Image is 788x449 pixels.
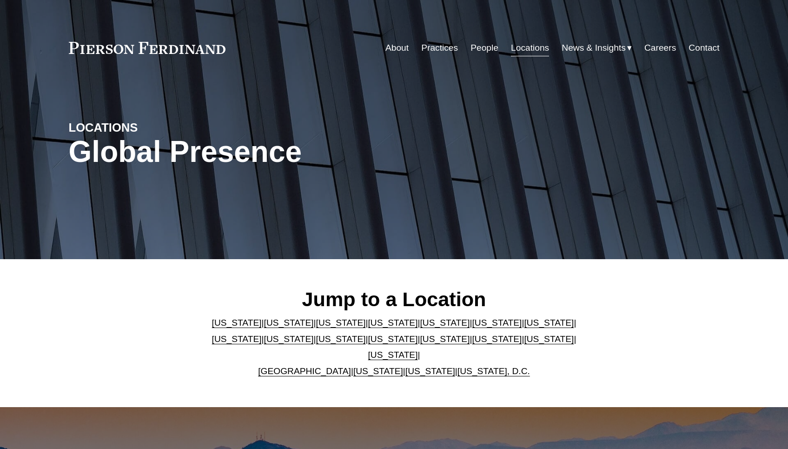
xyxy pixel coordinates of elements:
h2: Jump to a Location [204,287,584,311]
a: [US_STATE] [212,318,262,328]
a: [US_STATE] [368,334,418,344]
a: [GEOGRAPHIC_DATA] [258,366,351,376]
a: Locations [511,39,549,57]
a: [US_STATE] [420,318,470,328]
h4: LOCATIONS [69,120,232,135]
h1: Global Presence [69,135,503,169]
a: [US_STATE] [353,366,403,376]
a: Careers [644,39,676,57]
a: Contact [689,39,719,57]
a: [US_STATE] [420,334,470,344]
a: [US_STATE] [316,318,366,328]
a: [US_STATE] [472,334,522,344]
a: [US_STATE] [316,334,366,344]
span: News & Insights [562,40,626,56]
a: People [470,39,498,57]
a: [US_STATE] [212,334,262,344]
a: Practices [421,39,458,57]
a: [US_STATE] [524,318,574,328]
a: [US_STATE] [524,334,574,344]
a: [US_STATE] [405,366,455,376]
a: folder dropdown [562,39,632,57]
a: [US_STATE] [368,318,418,328]
a: [US_STATE] [264,318,314,328]
a: [US_STATE] [472,318,522,328]
a: About [385,39,409,57]
a: [US_STATE] [264,334,314,344]
a: [US_STATE], D.C. [457,366,530,376]
a: [US_STATE] [368,350,418,360]
p: | | | | | | | | | | | | | | | | | | [204,315,584,379]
